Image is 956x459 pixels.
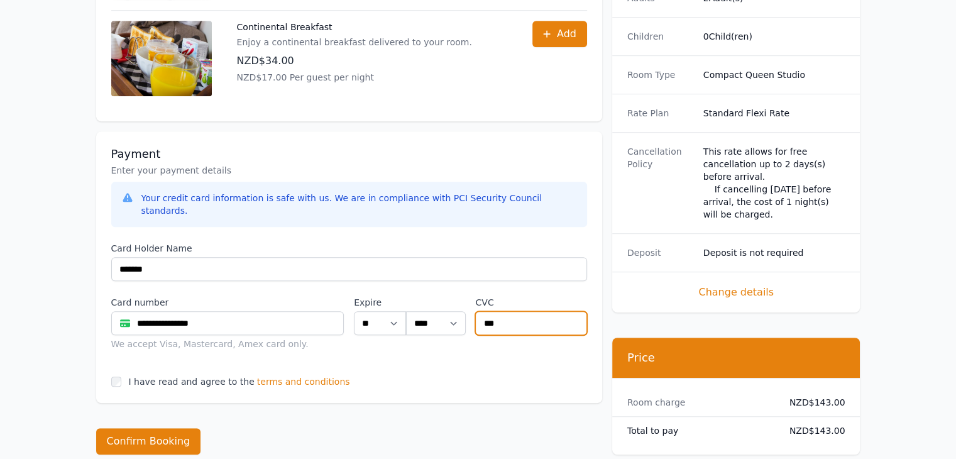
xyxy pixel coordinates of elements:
img: Continental Breakfast [111,21,212,96]
dt: Room charge [627,396,769,409]
dd: NZD$143.00 [779,424,845,437]
p: NZD$17.00 Per guest per night [237,71,472,84]
dt: Deposit [627,246,693,259]
dd: 0 Child(ren) [703,30,845,43]
dd: Compact Queen Studio [703,69,845,81]
button: Confirm Booking [96,428,201,455]
dt: Rate Plan [627,107,693,119]
label: . [406,296,465,309]
dt: Cancellation Policy [627,145,693,221]
h3: Payment [111,147,587,162]
div: This rate allows for free cancellation up to 2 days(s) before arrival. If cancelling [DATE] befor... [703,145,845,221]
button: Add [532,21,587,47]
dt: Children [627,30,693,43]
label: Card Holder Name [111,242,587,255]
p: Enjoy a continental breakfast delivered to your room. [237,36,472,48]
label: I have read and agree to the [129,377,255,387]
dd: NZD$143.00 [779,396,845,409]
label: Expire [354,296,406,309]
div: We accept Visa, Mastercard, Amex card only. [111,338,344,350]
dd: Deposit is not required [703,246,845,259]
span: Change details [627,285,845,300]
label: CVC [475,296,586,309]
dt: Total to pay [627,424,769,437]
h3: Price [627,350,845,365]
p: Enter your payment details [111,164,587,177]
p: Continental Breakfast [237,21,472,33]
span: Add [557,26,576,41]
dd: Standard Flexi Rate [703,107,845,119]
label: Card number [111,296,344,309]
dt: Room Type [627,69,693,81]
div: Your credit card information is safe with us. We are in compliance with PCI Security Council stan... [141,192,577,217]
p: NZD$34.00 [237,53,472,69]
span: terms and conditions [257,375,350,388]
